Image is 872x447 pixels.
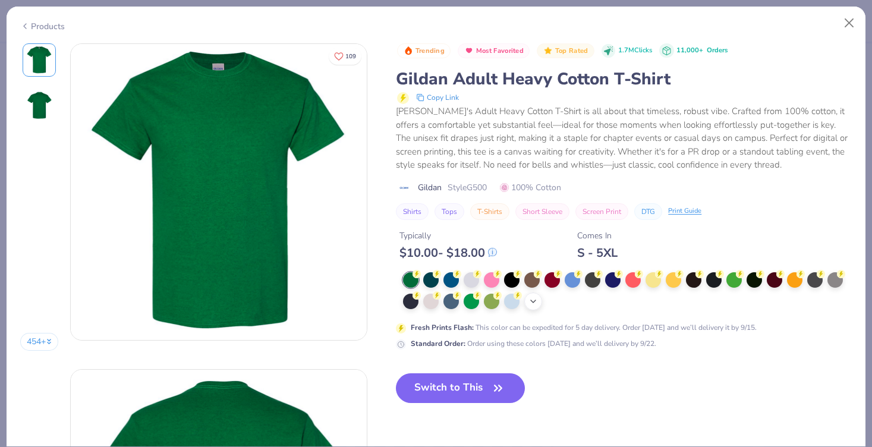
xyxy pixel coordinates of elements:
[329,48,361,65] button: Like
[23,315,25,347] img: User generated content
[415,48,445,54] span: Trending
[707,46,728,55] span: Orders
[25,46,53,74] img: Front
[411,338,656,349] div: Order using these colors [DATE] and we’ll delivery by 9/22.
[396,105,852,172] div: [PERSON_NAME]'s Adult Heavy Cotton T-Shirt is all about that timeless, robust vibe. Crafted from ...
[476,48,524,54] span: Most Favorited
[25,91,53,119] img: Back
[458,43,530,59] button: Badge Button
[396,68,852,90] div: Gildan Adult Heavy Cotton T-Shirt
[404,46,413,55] img: Trending sort
[23,134,25,166] img: User generated content
[411,322,757,333] div: This color can be expedited for 5 day delivery. Order [DATE] and we’ll delivery it by 9/15.
[71,44,367,340] img: Front
[577,245,618,260] div: S - 5XL
[500,181,561,194] span: 100% Cotton
[515,203,569,220] button: Short Sleeve
[676,46,728,56] div: 11,000+
[396,373,525,403] button: Switch to This
[575,203,628,220] button: Screen Print
[435,203,464,220] button: Tops
[838,12,861,34] button: Close
[470,203,509,220] button: T-Shirts
[448,181,487,194] span: Style G500
[399,245,497,260] div: $ 10.00 - $ 18.00
[668,206,701,216] div: Print Guide
[413,90,462,105] button: copy to clipboard
[618,46,652,56] span: 1.7M Clicks
[399,229,497,242] div: Typically
[411,339,465,348] strong: Standard Order :
[537,43,594,59] button: Badge Button
[345,53,356,59] span: 109
[23,270,25,302] img: User generated content
[464,46,474,55] img: Most Favorited sort
[577,229,618,242] div: Comes In
[23,225,25,257] img: User generated content
[543,46,553,55] img: Top Rated sort
[396,183,412,193] img: brand logo
[418,181,442,194] span: Gildan
[20,20,65,33] div: Products
[411,323,474,332] strong: Fresh Prints Flash :
[396,203,429,220] button: Shirts
[397,43,451,59] button: Badge Button
[23,180,25,212] img: User generated content
[20,333,59,351] button: 454+
[555,48,588,54] span: Top Rated
[634,203,662,220] button: DTG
